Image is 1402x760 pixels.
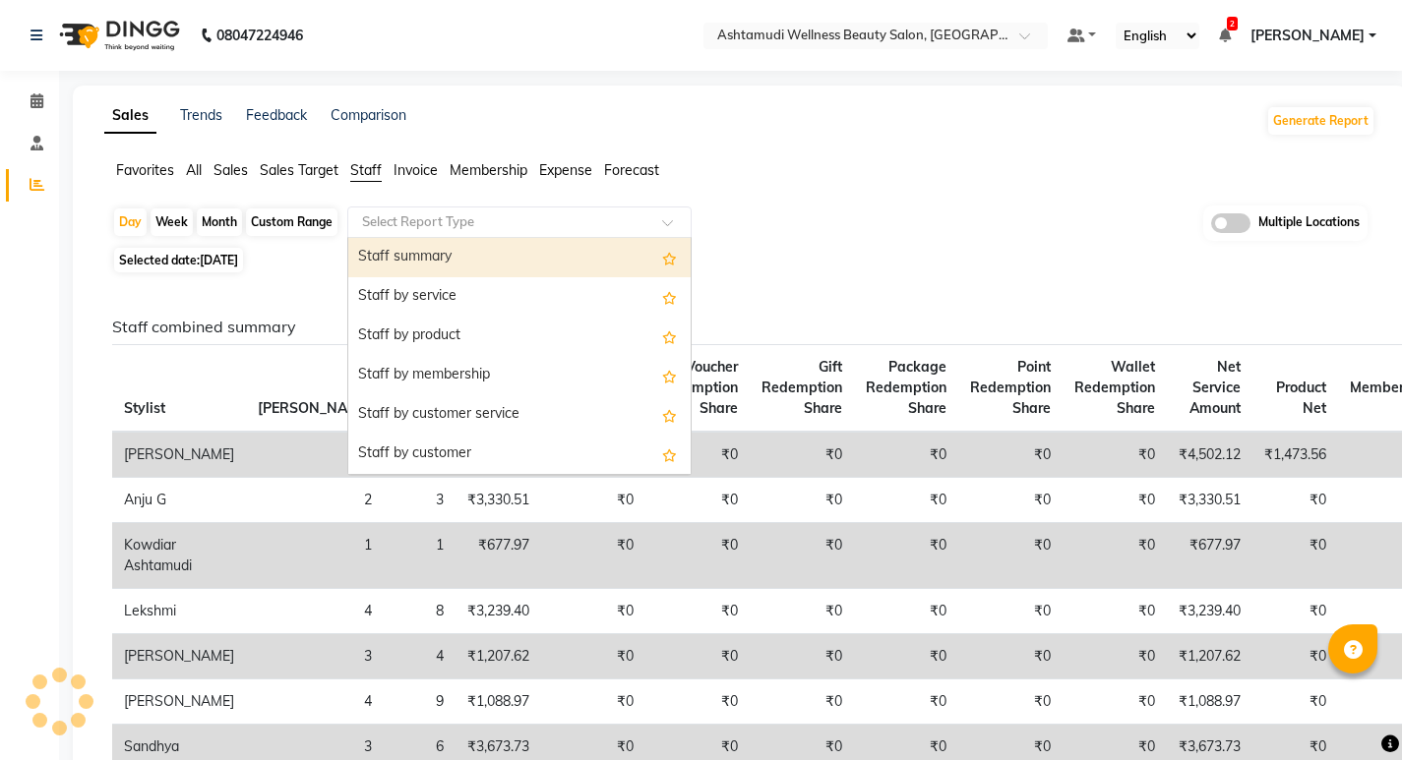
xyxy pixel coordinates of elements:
td: ₹0 [1252,523,1338,589]
span: Add this report to Favorites List [662,285,677,309]
span: Forecast [604,161,659,179]
td: ₹0 [958,679,1063,725]
td: ₹0 [750,679,854,725]
td: ₹0 [958,634,1063,679]
div: Staff by service [348,277,691,317]
td: ₹3,330.51 [1167,478,1252,523]
span: Selected date: [114,248,243,272]
span: Add this report to Favorites List [662,246,677,269]
td: ₹0 [1063,634,1167,679]
td: ₹0 [750,634,854,679]
td: ₹0 [1063,523,1167,589]
div: Custom Range [246,208,337,236]
td: ₹0 [1063,478,1167,523]
a: Sales [104,98,156,134]
td: ₹0 [541,634,645,679]
td: ₹0 [1252,478,1338,523]
td: ₹0 [750,589,854,634]
td: ₹1,207.62 [1167,634,1252,679]
td: ₹0 [1252,589,1338,634]
span: Point Redemption Share [970,358,1051,417]
td: ₹0 [854,523,958,589]
span: Favorites [116,161,174,179]
td: 8 [384,589,456,634]
td: ₹0 [1252,634,1338,679]
td: ₹0 [541,478,645,523]
td: ₹677.97 [1167,523,1252,589]
td: 4 [246,679,384,725]
div: Staff by customer [348,435,691,474]
td: ₹0 [958,589,1063,634]
td: ₹4,502.12 [1167,432,1252,478]
div: Staff by membership [348,356,691,395]
span: Product Net [1276,379,1326,417]
td: ₹0 [645,589,750,634]
a: Trends [180,106,222,124]
td: ₹0 [1063,589,1167,634]
td: ₹1,088.97 [456,679,541,725]
td: ₹0 [854,432,958,478]
span: Gift Redemption Share [762,358,842,417]
td: ₹0 [1063,679,1167,725]
td: ₹0 [1252,679,1338,725]
span: Add this report to Favorites List [662,324,677,348]
td: 1 [246,523,384,589]
span: Add this report to Favorites List [662,442,677,466]
ng-dropdown-panel: Options list [347,237,692,475]
span: Add this report to Favorites List [662,403,677,427]
td: 3 [246,634,384,679]
a: 2 [1219,27,1231,44]
span: Staff [350,161,382,179]
span: 2 [1227,17,1238,30]
span: Wallet Redemption Share [1074,358,1155,417]
h6: Staff combined summary [112,318,1360,336]
span: Net Service Amount [1189,358,1241,417]
span: Package Redemption Share [866,358,946,417]
td: ₹0 [541,679,645,725]
td: 2 [246,478,384,523]
a: Feedback [246,106,307,124]
td: ₹0 [645,432,750,478]
div: Staff by product [348,317,691,356]
div: Staff summary [348,238,691,277]
span: Multiple Locations [1258,213,1360,233]
td: ₹0 [645,523,750,589]
span: Sales Target [260,161,338,179]
td: 9 [384,679,456,725]
td: ₹0 [958,478,1063,523]
td: ₹1,088.97 [1167,679,1252,725]
span: [DATE] [200,253,238,267]
span: Expense [539,161,592,179]
td: [PERSON_NAME] [112,432,246,478]
td: ₹0 [1063,432,1167,478]
span: Voucher Redemption Share [657,358,738,417]
td: ₹3,239.40 [456,589,541,634]
td: ₹0 [541,523,645,589]
span: Sales [213,161,248,179]
td: 1 [384,523,456,589]
span: Add this report to Favorites List [662,364,677,387]
td: ₹0 [958,523,1063,589]
div: Day [114,208,147,236]
span: Invoice [394,161,438,179]
span: [PERSON_NAME] [258,399,372,417]
td: ₹1,473.56 [1252,432,1338,478]
button: Generate Report [1268,107,1373,135]
td: ₹0 [958,432,1063,478]
td: ₹0 [750,523,854,589]
td: 3 [246,432,384,478]
td: ₹1,207.62 [456,634,541,679]
td: ₹677.97 [456,523,541,589]
td: ₹0 [541,589,645,634]
td: 4 [246,589,384,634]
td: ₹0 [750,432,854,478]
td: ₹0 [854,634,958,679]
td: [PERSON_NAME] [112,679,246,725]
td: ₹0 [854,679,958,725]
b: 08047224946 [216,8,303,63]
td: ₹3,330.51 [456,478,541,523]
span: Stylist [124,399,165,417]
div: Month [197,208,242,236]
td: ₹0 [645,634,750,679]
td: ₹0 [645,679,750,725]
